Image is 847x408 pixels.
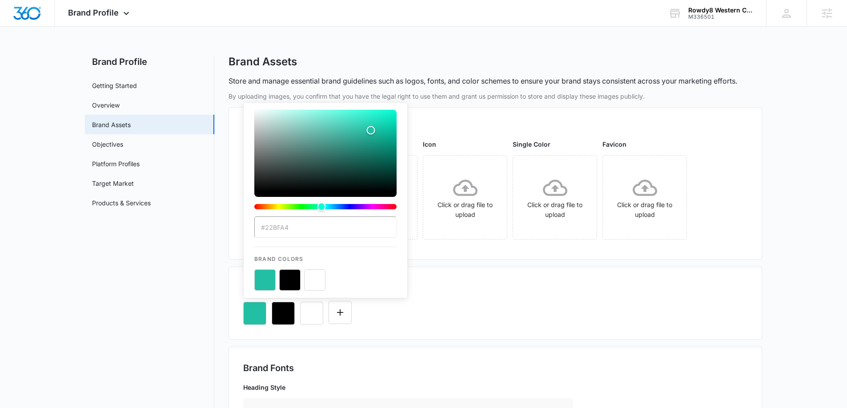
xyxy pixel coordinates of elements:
[243,122,747,135] h2: Logos
[92,120,131,129] a: Brand Assets
[513,176,597,220] div: Click or drag file to upload
[254,216,397,238] input: color-picker-input
[272,302,295,325] button: Remove
[243,361,747,375] h2: Brand Fonts
[423,140,507,149] p: Icon
[602,140,687,149] p: Favicon
[92,100,120,110] a: Overview
[229,92,762,101] p: By uploading images, you confirm that you have the legal right to use them and grant us permissio...
[423,176,507,220] div: Click or drag file to upload
[688,7,753,14] div: account name
[92,179,134,188] a: Target Market
[423,156,507,239] span: Click or drag file to upload
[229,76,737,86] p: Store and manage essential brand guidelines such as logos, fonts, and color schemes to ensure you...
[513,140,597,149] p: Single Color
[243,383,573,392] p: Heading Style
[603,176,686,220] div: Click or drag file to upload
[68,8,119,17] span: Brand Profile
[92,81,137,90] a: Getting Started
[254,110,397,192] div: Color
[254,110,397,291] div: color-picker-container
[85,55,214,68] h2: Brand Profile
[688,14,753,20] div: account id
[329,301,352,324] button: Edit Color
[92,198,151,208] a: Products & Services
[254,247,397,263] p: Brand Colors
[254,204,397,209] div: Hue
[254,110,397,216] div: color-picker
[229,55,297,68] h1: Brand Assets
[513,156,597,239] span: Click or drag file to upload
[92,159,140,168] a: Platform Profiles
[243,302,266,325] button: Remove
[300,302,323,325] button: Remove
[92,140,123,149] a: Objectives
[603,156,686,239] span: Click or drag file to upload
